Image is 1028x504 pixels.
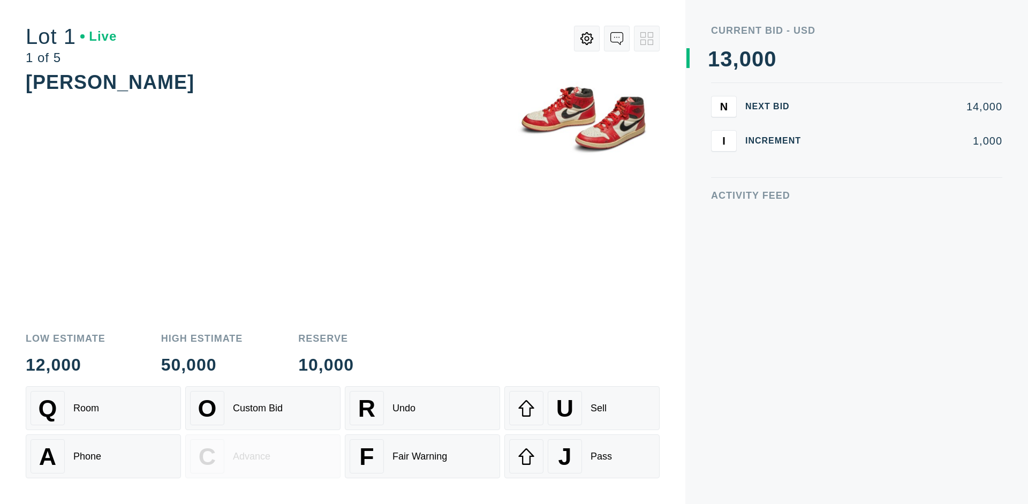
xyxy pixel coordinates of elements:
[73,451,101,462] div: Phone
[556,395,573,422] span: U
[185,386,341,430] button: OCustom Bid
[764,48,776,70] div: 0
[591,403,607,414] div: Sell
[161,334,243,343] div: High Estimate
[752,48,764,70] div: 0
[26,334,105,343] div: Low Estimate
[708,48,720,70] div: 1
[711,130,737,152] button: I
[298,356,354,373] div: 10,000
[722,134,725,147] span: I
[359,443,374,470] span: F
[26,51,117,64] div: 1 of 5
[233,403,283,414] div: Custom Bid
[73,403,99,414] div: Room
[733,48,739,262] div: ,
[720,48,732,70] div: 3
[298,334,354,343] div: Reserve
[720,100,728,112] span: N
[739,48,752,70] div: 0
[745,102,810,111] div: Next Bid
[745,137,810,145] div: Increment
[558,443,571,470] span: J
[198,395,217,422] span: O
[80,30,117,43] div: Live
[345,386,500,430] button: RUndo
[392,451,447,462] div: Fair Warning
[26,386,181,430] button: QRoom
[39,443,56,470] span: A
[504,386,660,430] button: USell
[26,434,181,478] button: APhone
[358,395,375,422] span: R
[591,451,612,462] div: Pass
[711,96,737,117] button: N
[161,356,243,373] div: 50,000
[504,434,660,478] button: JPass
[26,356,105,373] div: 12,000
[345,434,500,478] button: FFair Warning
[711,191,1002,200] div: Activity Feed
[711,26,1002,35] div: Current Bid - USD
[26,71,194,93] div: [PERSON_NAME]
[392,403,415,414] div: Undo
[233,451,270,462] div: Advance
[185,434,341,478] button: CAdvance
[199,443,216,470] span: C
[818,136,1002,146] div: 1,000
[39,395,57,422] span: Q
[818,101,1002,112] div: 14,000
[26,26,117,47] div: Lot 1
